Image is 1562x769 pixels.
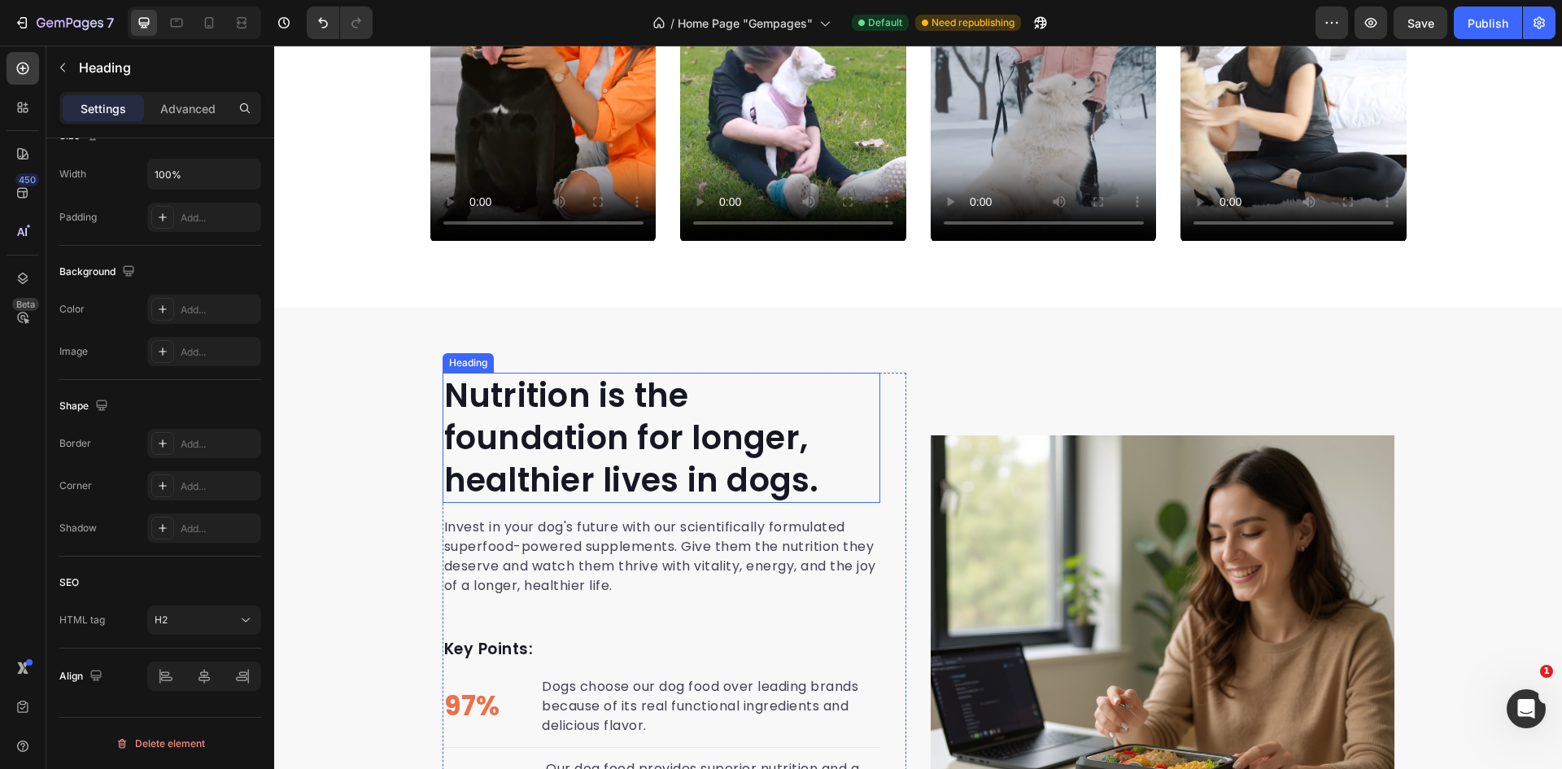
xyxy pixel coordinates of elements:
[678,15,813,32] span: Home Page "Gempages"
[147,605,261,635] button: H2
[155,614,168,626] span: H2
[1454,7,1522,39] button: Publish
[670,15,674,32] span: /
[1540,665,1553,678] span: 1
[59,731,261,757] button: Delete element
[181,437,257,452] div: Add...
[107,13,114,33] p: 7
[79,58,255,77] p: Heading
[170,329,604,456] p: Nutrition is the foundation for longer, healthier lives in dogs.
[59,575,79,590] div: SEO
[59,478,92,493] div: Corner
[59,261,138,283] div: Background
[59,666,106,688] div: Align
[59,521,97,535] div: Shadow
[148,159,260,189] input: Auto
[1507,689,1546,728] iframe: Intercom live chat
[181,345,257,360] div: Add...
[170,472,604,550] p: Invest in your dog's future with our scientifically formulated superfood-powered supplements. Giv...
[1468,15,1508,32] div: Publish
[59,613,105,627] div: HTML tag
[12,298,39,311] div: Beta
[868,15,902,30] span: Default
[59,395,111,417] div: Shape
[1407,16,1434,30] span: Save
[170,640,226,681] p: 97%
[81,100,126,117] p: Settings
[268,631,604,690] p: Dogs choose our dog food over leading brands because of its real functional ingredients and delic...
[59,436,91,451] div: Border
[181,522,257,536] div: Add...
[181,303,257,317] div: Add...
[15,173,39,186] div: 450
[1394,7,1447,39] button: Save
[59,167,86,181] div: Width
[59,210,97,225] div: Padding
[160,100,216,117] p: Advanced
[7,7,121,39] button: 7
[170,723,230,763] p: 84%
[932,15,1014,30] span: Need republishing
[274,46,1562,769] iframe: Design area
[59,302,85,317] div: Color
[59,344,88,359] div: Image
[116,734,205,754] div: Delete element
[307,7,373,39] div: Undo/Redo
[181,211,257,225] div: Add...
[181,479,257,494] div: Add...
[170,592,604,616] p: Key Points:
[172,310,216,325] div: Heading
